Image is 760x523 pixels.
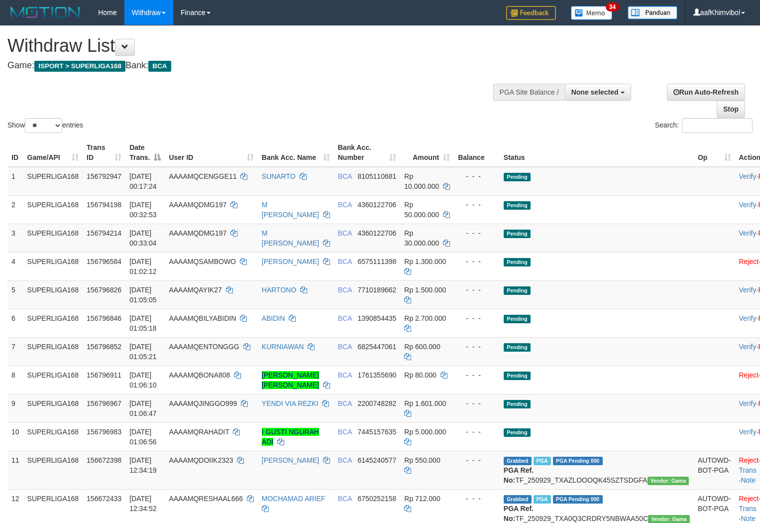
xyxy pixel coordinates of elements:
a: Reject [739,258,759,265]
span: BCA [338,172,352,180]
td: 1 [7,167,23,196]
a: Verify [739,428,757,436]
td: SUPERLIGA168 [23,451,83,489]
b: PGA Ref. No: [504,466,534,484]
span: 156794198 [87,201,121,209]
label: Show entries [7,118,83,133]
td: 4 [7,252,23,280]
a: [PERSON_NAME] [262,258,319,265]
span: [DATE] 01:05:05 [129,286,157,304]
a: Verify [739,172,757,180]
a: MOCHAMAD ARIEF [262,495,326,503]
div: - - - [458,257,496,266]
span: Rp 80.000 [404,371,436,379]
span: 156672398 [87,456,121,464]
span: AAAAMQDMG197 [169,229,226,237]
td: SUPERLIGA168 [23,224,83,252]
div: - - - [458,200,496,210]
td: 8 [7,366,23,394]
a: I GUSTI NGURAH ADI [262,428,319,446]
td: SUPERLIGA168 [23,394,83,422]
span: [DATE] 01:05:21 [129,343,157,361]
th: User ID: activate to sort column ascending [165,138,257,167]
span: Copy 4360122706 to clipboard [357,201,396,209]
span: Rp 2.700.000 [404,314,446,322]
span: BCA [338,456,352,464]
th: ID [7,138,23,167]
div: - - - [458,398,496,408]
span: 156796852 [87,343,121,351]
th: Op: activate to sort column ascending [694,138,735,167]
img: MOTION_logo.png [7,5,83,20]
div: PGA Site Balance / [493,84,565,101]
span: AAAAMQBILYABIDIN [169,314,236,322]
span: 156796967 [87,399,121,407]
span: AAAAMQCENGGE11 [169,172,236,180]
input: Search: [682,118,753,133]
span: Rp 30.000.000 [404,229,439,247]
span: Pending [504,173,531,181]
span: 34 [606,2,619,11]
td: AUTOWD-BOT-PGA [694,451,735,489]
span: Copy 4360122706 to clipboard [357,229,396,237]
span: [DATE] 01:06:47 [129,399,157,417]
td: SUPERLIGA168 [23,309,83,337]
td: 11 [7,451,23,489]
a: HARTONO [262,286,297,294]
a: Reject [739,495,759,503]
td: 3 [7,224,23,252]
span: Copy 6750252158 to clipboard [357,495,396,503]
td: SUPERLIGA168 [23,252,83,280]
span: Copy 6575111398 to clipboard [357,258,396,265]
span: Copy 6145240577 to clipboard [357,456,396,464]
span: AAAAMQRAHADIT [169,428,229,436]
th: Trans ID: activate to sort column ascending [83,138,125,167]
td: 6 [7,309,23,337]
th: Balance [454,138,500,167]
span: PGA Pending [553,495,603,504]
span: AAAAMQRESHAAL666 [169,495,243,503]
span: Pending [504,258,531,266]
span: 156796584 [87,258,121,265]
span: AAAAMQSAMBOWO [169,258,236,265]
span: 156794214 [87,229,121,237]
a: SUNARTO [262,172,296,180]
span: AAAAMQBONA808 [169,371,230,379]
a: Note [741,515,756,523]
span: BCA [338,428,352,436]
span: Rp 10.000.000 [404,172,439,190]
span: 156796846 [87,314,121,322]
span: 156796826 [87,286,121,294]
span: BCA [338,201,352,209]
td: 2 [7,195,23,224]
b: PGA Ref. No: [504,505,534,523]
img: Button%20Memo.svg [571,6,613,20]
img: Feedback.jpg [506,6,556,20]
th: Status [500,138,694,167]
span: BCA [338,371,352,379]
th: Amount: activate to sort column ascending [400,138,454,167]
a: Verify [739,229,757,237]
span: Rp 1.601.000 [404,399,446,407]
span: Rp 712.000 [404,495,440,503]
span: AAAAMQENTONGGG [169,343,239,351]
div: - - - [458,370,496,380]
span: [DATE] 00:17:24 [129,172,157,190]
span: Grabbed [504,457,532,465]
span: Copy 7710189662 to clipboard [357,286,396,294]
span: 156672433 [87,495,121,503]
th: Game/API: activate to sort column ascending [23,138,83,167]
span: ISPORT > SUPERLIGA168 [34,61,125,72]
a: Note [741,476,756,484]
td: SUPERLIGA168 [23,422,83,451]
span: Copy 1390854435 to clipboard [357,314,396,322]
a: Verify [739,343,757,351]
a: Verify [739,399,757,407]
span: Pending [504,372,531,380]
span: BCA [338,495,352,503]
span: AAAAMQDMG197 [169,201,226,209]
a: Reject [739,371,759,379]
div: - - - [458,285,496,295]
span: Rp 550.000 [404,456,440,464]
div: - - - [458,494,496,504]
